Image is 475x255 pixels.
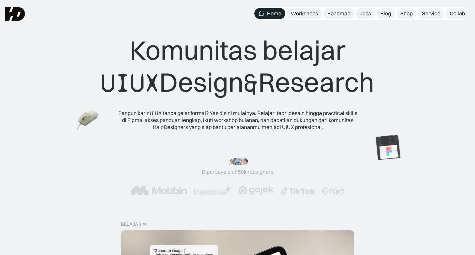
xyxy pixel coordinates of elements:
div: Jobs [360,10,371,17]
span: & [244,67,258,99]
a: Shop [396,8,417,19]
div: Blog [380,10,391,17]
div: Collab [450,10,465,17]
a: Roadmap [323,8,354,19]
div: Roadmap [327,10,350,17]
div: Bangun karir UIUX tanpa gelar formal? Yas disini mulainya. Pelajari teori desain hingga practical... [118,110,358,130]
div: belajar ai [121,221,147,227]
a: Home [254,8,285,19]
div: Service [422,10,440,17]
a: Workshops [287,8,322,19]
div: Workshops [291,10,318,17]
a: Collab [446,8,469,19]
div: Shop [400,10,413,17]
a: Jobs [356,8,375,19]
a: Service [418,8,444,19]
div: Home [267,10,281,17]
span: UIUX [101,67,159,99]
div: Komunitas belajar Design Research [101,34,374,99]
span: 50k+ [238,168,250,175]
div: Dipercaya oleh designers [202,168,273,175]
a: Blog [376,8,395,19]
